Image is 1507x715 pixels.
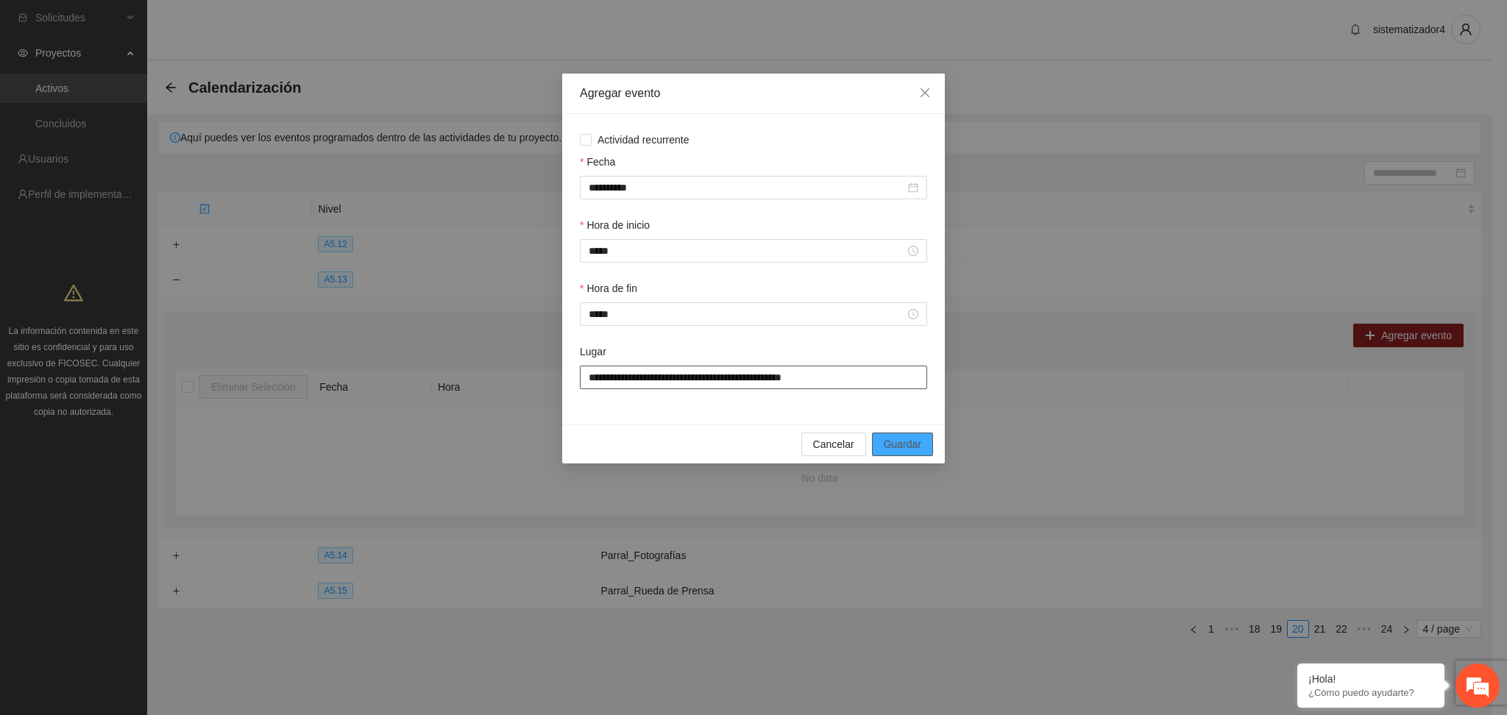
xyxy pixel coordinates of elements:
div: ¡Hola! [1308,673,1433,685]
p: ¿Cómo puedo ayudarte? [1308,687,1433,698]
button: Cancelar [801,433,866,456]
div: Agregar evento [580,85,927,102]
input: Lugar [580,366,927,389]
div: Minimizar ventana de chat en vivo [241,7,277,43]
span: Actividad recurrente [592,132,695,148]
span: Estamos en línea. [85,196,203,345]
span: Guardar [884,436,921,452]
div: Chatee con nosotros ahora [77,75,247,94]
label: Hora de inicio [580,217,650,233]
label: Fecha [580,154,615,170]
button: Close [905,74,945,113]
label: Lugar [580,344,606,360]
span: Cancelar [813,436,854,452]
textarea: Escriba su mensaje y pulse “Intro” [7,402,280,453]
input: Hora de inicio [589,243,905,259]
input: Hora de fin [589,306,905,322]
span: close [919,87,931,99]
input: Fecha [589,179,905,196]
button: Guardar [872,433,933,456]
label: Hora de fin [580,280,637,296]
